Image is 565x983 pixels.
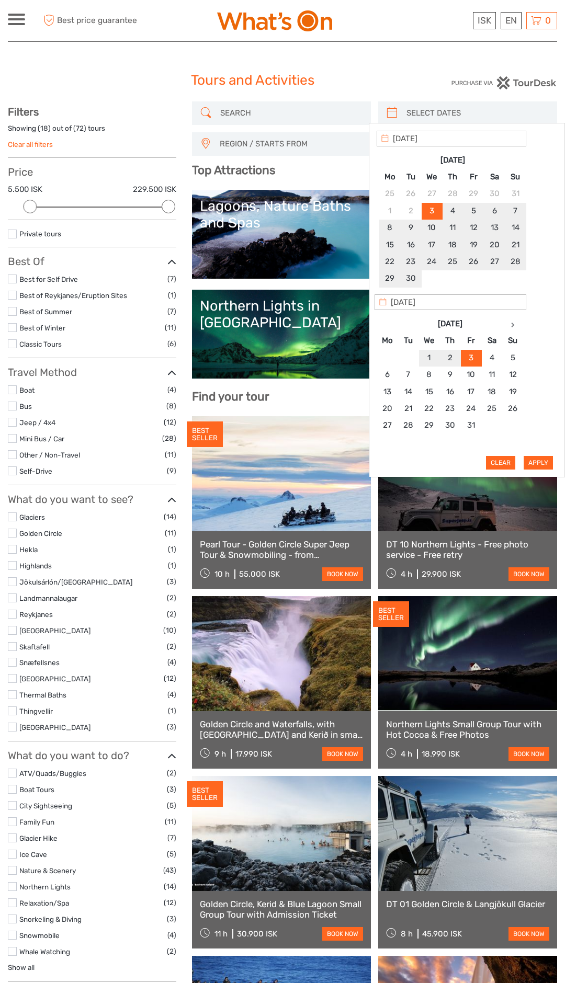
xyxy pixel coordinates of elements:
a: Other / Non-Travel [19,451,80,459]
a: Northern Lights Small Group Tour with Hot Cocoa & Free Photos [386,719,549,740]
a: book now [322,927,363,941]
a: Pearl Tour - Golden Circle Super Jeep Tour & Snowmobiling - from [GEOGRAPHIC_DATA] [200,539,363,561]
td: 24 [460,400,481,417]
td: 23 [400,254,421,270]
th: Th [439,333,460,349]
span: (12) [164,416,176,428]
a: Snorkeling & Diving [19,915,82,923]
td: 20 [484,236,505,253]
h3: What do you want to see? [8,493,176,506]
a: Northern Lights in [GEOGRAPHIC_DATA] [200,298,361,371]
td: 17 [460,383,481,400]
img: PurchaseViaTourDesk.png [451,76,557,89]
td: 3 [460,349,481,366]
div: Northern Lights in [GEOGRAPHIC_DATA] [200,298,361,332]
td: 7 [398,367,419,383]
td: 25 [379,186,400,202]
td: 27 [421,186,442,202]
h3: What do you want to do? [8,749,176,762]
span: (3) [167,783,176,795]
a: Skaftafell [19,643,50,651]
input: SELECT DATES [402,104,552,122]
span: (2) [167,641,176,653]
td: 1 [379,202,400,219]
th: Mo [379,168,400,185]
td: 22 [379,254,400,270]
td: 8 [419,367,439,383]
td: 29 [419,417,439,434]
a: Hekla [19,545,38,554]
input: SEARCH [216,104,366,122]
td: 24 [421,254,442,270]
th: Su [502,333,523,349]
td: 28 [442,186,463,202]
span: (11) [165,322,176,334]
td: 30 [484,186,505,202]
a: [GEOGRAPHIC_DATA] [19,626,91,635]
div: BEST SELLER [373,601,409,627]
td: 12 [502,367,523,383]
span: 4 h [401,749,412,759]
h1: Tours and Activities [191,72,374,89]
td: 11 [481,367,502,383]
a: book now [508,567,549,581]
td: 30 [400,270,421,287]
span: (2) [167,592,176,604]
span: (11) [165,449,176,461]
a: Thermal Baths [19,691,66,699]
th: Fr [460,333,481,349]
span: (1) [168,289,176,301]
a: Reykjanes [19,610,53,619]
span: (2) [167,767,176,779]
a: book now [322,567,363,581]
span: (3) [167,576,176,588]
td: 28 [398,417,419,434]
a: Best of Reykjanes/Eruption Sites [19,291,127,300]
td: 2 [439,349,460,366]
td: 3 [421,202,442,219]
td: 31 [460,417,481,434]
span: (5) [167,799,176,811]
div: 55.000 ISK [239,569,280,579]
a: Best for Self Drive [19,275,78,283]
td: 13 [484,220,505,236]
td: 27 [484,254,505,270]
td: 16 [400,236,421,253]
a: [GEOGRAPHIC_DATA] [19,675,91,683]
span: (7) [167,305,176,317]
td: 2 [400,202,421,219]
span: 9 h [214,749,226,759]
span: (8) [166,400,176,412]
span: (7) [167,273,176,285]
div: 17.990 ISK [235,749,272,759]
th: Su [505,168,526,185]
td: 19 [463,236,484,253]
a: Self-Drive [19,467,52,475]
a: Best of Winter [19,324,65,332]
a: Highlands [19,562,52,570]
label: 5.500 ISK [8,184,42,195]
td: 19 [502,383,523,400]
a: Golden Circle, Kerid & Blue Lagoon Small Group Tour with Admission Ticket [200,899,363,920]
td: 6 [484,202,505,219]
h3: Travel Method [8,366,176,379]
span: 10 h [214,569,230,579]
div: BEST SELLER [187,421,223,448]
div: 18.990 ISK [422,749,460,759]
a: Jökulsárlón/[GEOGRAPHIC_DATA] [19,578,132,586]
td: 10 [421,220,442,236]
span: (1) [168,705,176,717]
a: Snæfellsnes [19,658,60,667]
td: 12 [463,220,484,236]
td: 30 [439,417,460,434]
label: 18 [40,123,48,133]
td: 23 [439,400,460,417]
td: 10 [460,367,481,383]
div: 29.900 ISK [422,569,461,579]
a: Family Fun [19,818,54,826]
div: EN [501,12,522,29]
td: 16 [439,383,460,400]
a: City Sightseeing [19,802,72,810]
th: [DATE] [398,315,502,332]
td: 22 [419,400,439,417]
